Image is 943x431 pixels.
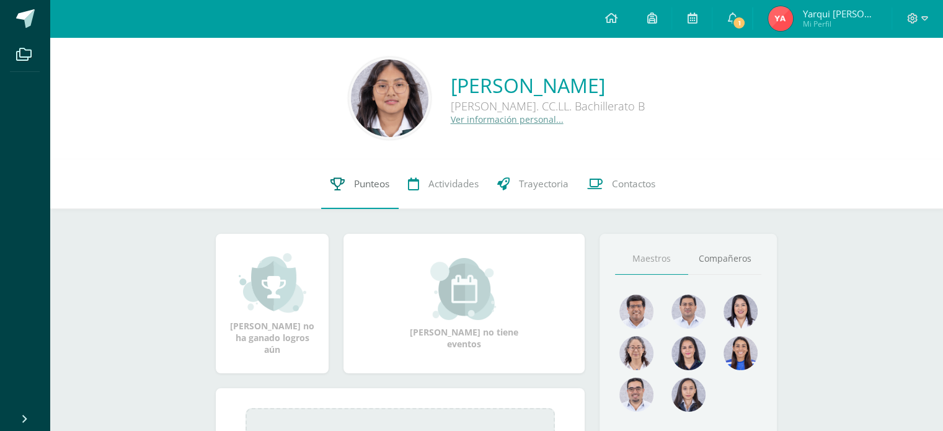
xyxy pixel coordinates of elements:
[671,378,706,412] img: 522dc90edefdd00265ec7718d30b3fcb.png
[451,72,645,99] a: [PERSON_NAME]
[321,159,399,209] a: Punteos
[768,6,793,31] img: f6032f60aa6ed035093355b46dc5c6d5.png
[354,177,389,190] span: Punteos
[802,19,877,29] span: Mi Perfil
[519,177,569,190] span: Trayectoria
[402,258,526,350] div: [PERSON_NAME] no tiene eventos
[732,16,746,30] span: 1
[612,177,655,190] span: Contactos
[724,295,758,329] img: 0580b9beee8b50b4e2a2441e05bb36d6.png
[228,252,316,355] div: [PERSON_NAME] no ha ganado logros aún
[671,295,706,329] img: 9a0812c6f881ddad7942b4244ed4a083.png
[578,159,665,209] a: Contactos
[619,378,653,412] img: c717c6dd901b269d3ae6ea341d867eaf.png
[671,336,706,370] img: 6bc5668d4199ea03c0854e21131151f7.png
[802,7,877,20] span: Yarqui [PERSON_NAME]
[688,243,761,275] a: Compañeros
[430,258,498,320] img: event_small.png
[615,243,688,275] a: Maestros
[451,99,645,113] div: [PERSON_NAME]. CC.LL. Bachillerato B
[428,177,479,190] span: Actividades
[619,295,653,329] img: 239d5069e26d62d57e843c76e8715316.png
[451,113,564,125] a: Ver información personal...
[488,159,578,209] a: Trayectoria
[239,252,306,314] img: achievement_small.png
[619,336,653,370] img: 0e5799bef7dad198813e0c5f14ac62f9.png
[399,159,488,209] a: Actividades
[724,336,758,370] img: a5c04a697988ad129bdf05b8f922df21.png
[351,60,428,137] img: e30478e46c784eb4d8604c0f95a98664.png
